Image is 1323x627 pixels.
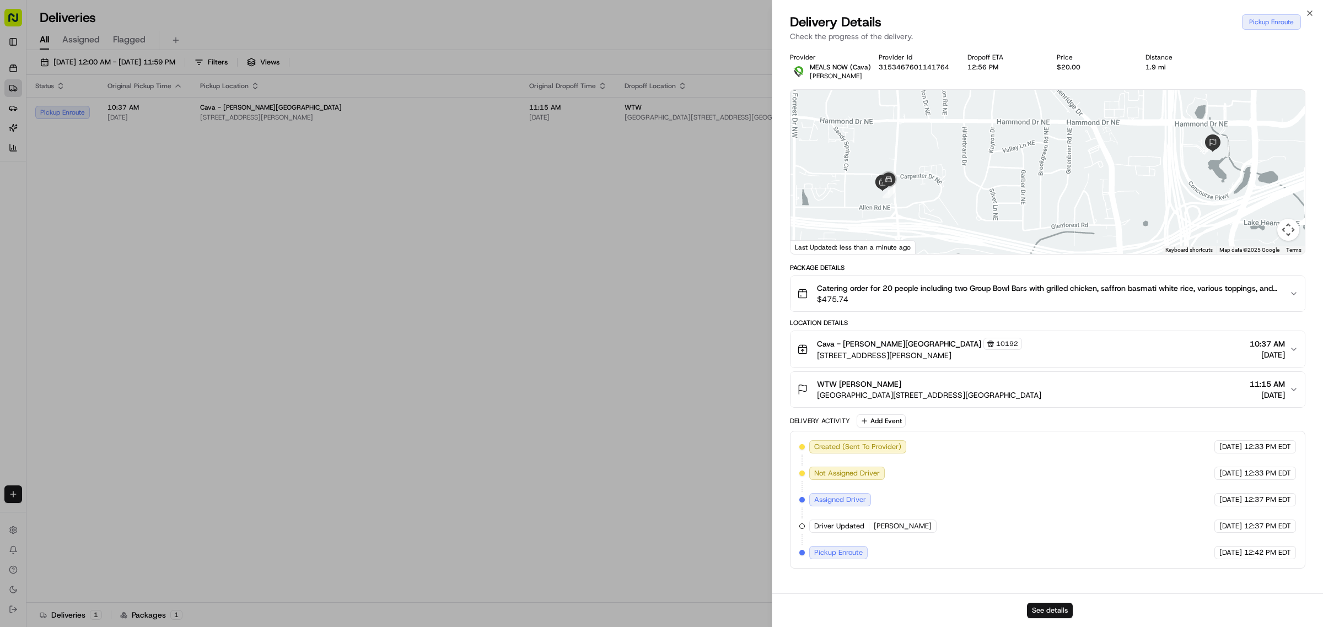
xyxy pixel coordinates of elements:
span: [PERSON_NAME] [874,521,932,531]
a: Terms [1286,247,1302,253]
span: WTW [PERSON_NAME] [817,379,901,390]
button: See details [1027,603,1073,618]
span: Catering order for 20 people including two Group Bowl Bars with grilled chicken, saffron basmati ... [817,283,1281,294]
span: [DATE] [1219,442,1242,452]
div: We're available if you need us! [50,116,152,125]
span: $475.74 [817,294,1281,305]
span: [DATE] [1219,521,1242,531]
span: 10:02 AM [98,201,129,209]
div: Provider [790,53,861,62]
img: melas_now_logo.png [790,63,808,80]
div: Distance [1145,53,1217,62]
span: Cava - [PERSON_NAME][GEOGRAPHIC_DATA] [817,338,981,349]
p: Welcome 👋 [11,44,201,62]
span: Map data ©2025 Google [1219,247,1279,253]
span: • [92,201,95,209]
span: [DATE] [1250,349,1285,360]
span: Delivery Details [790,13,881,31]
div: Dropoff ETA [967,53,1039,62]
button: WTW [PERSON_NAME][GEOGRAPHIC_DATA][STREET_ADDRESS][GEOGRAPHIC_DATA]11:15 AM[DATE] [790,372,1305,407]
span: 10192 [996,339,1018,348]
span: Created (Sent To Provider) [814,442,901,452]
a: Powered byPylon [78,273,133,282]
span: 13 minutes ago [129,171,181,180]
a: 💻API Documentation [89,242,181,262]
div: Delivery Activity [790,417,850,425]
span: 11:15 AM [1250,379,1285,390]
div: Start new chat [50,105,181,116]
a: 📗Knowledge Base [7,242,89,262]
span: Assigned Driver [814,495,866,505]
div: 1.9 mi [1145,63,1217,72]
span: 12:37 PM EDT [1244,495,1291,505]
img: Joana Marie Avellanoza [11,160,29,178]
span: MEALS NOW (Cava) [810,63,871,72]
img: 1736555255976-a54dd68f-1ca7-489b-9aae-adbdc363a1c4 [22,201,31,210]
span: 12:37 PM EDT [1244,521,1291,531]
p: Check the progress of the delivery. [790,31,1305,42]
span: Not Assigned Driver [814,468,880,478]
span: • [123,171,127,180]
div: 📗 [11,247,20,256]
span: [PERSON_NAME] [810,72,862,80]
span: Pylon [110,273,133,282]
img: Grace Nketiah [11,190,29,208]
button: Start new chat [187,109,201,122]
div: Price [1057,53,1128,62]
span: 10:37 AM [1250,338,1285,349]
span: [GEOGRAPHIC_DATA][STREET_ADDRESS][GEOGRAPHIC_DATA] [817,390,1041,401]
span: [PERSON_NAME] [PERSON_NAME] [34,171,121,180]
div: Last Updated: less than a minute ago [790,240,916,254]
button: 3153467601141764 [879,63,949,72]
span: [PERSON_NAME] [34,201,89,209]
div: 💻 [93,247,102,256]
span: 12:33 PM EDT [1244,442,1291,452]
img: Google [793,240,830,254]
img: 1736555255976-a54dd68f-1ca7-489b-9aae-adbdc363a1c4 [11,105,31,125]
span: [DATE] [1250,390,1285,401]
span: [STREET_ADDRESS][PERSON_NAME] [817,350,1022,361]
div: Past conversations [11,143,74,152]
button: Map camera controls [1277,219,1299,241]
span: [DATE] [1219,548,1242,558]
button: Add Event [857,414,906,428]
img: 1727276513143-84d647e1-66c0-4f92-a045-3c9f9f5dfd92 [23,105,43,125]
span: 12:33 PM EDT [1244,468,1291,478]
span: Knowledge Base [22,246,84,257]
a: Open this area in Google Maps (opens a new window) [793,240,830,254]
span: 12:42 PM EDT [1244,548,1291,558]
div: $20.00 [1057,63,1128,72]
button: Keyboard shortcuts [1165,246,1213,254]
div: Location Details [790,318,1305,327]
span: Driver Updated [814,521,864,531]
div: 12:56 PM [967,63,1039,72]
button: See all [171,141,201,154]
span: API Documentation [104,246,177,257]
span: [DATE] [1219,495,1242,505]
div: Package Details [790,263,1305,272]
div: Provider Id [879,53,950,62]
span: Pickup Enroute [814,548,863,558]
button: Cava - [PERSON_NAME][GEOGRAPHIC_DATA]10192[STREET_ADDRESS][PERSON_NAME]10:37 AM[DATE] [790,331,1305,367]
span: [DATE] [1219,468,1242,478]
img: 1736555255976-a54dd68f-1ca7-489b-9aae-adbdc363a1c4 [22,171,31,180]
img: Nash [11,11,33,33]
input: Clear [29,71,182,83]
button: Catering order for 20 people including two Group Bowl Bars with grilled chicken, saffron basmati ... [790,276,1305,311]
